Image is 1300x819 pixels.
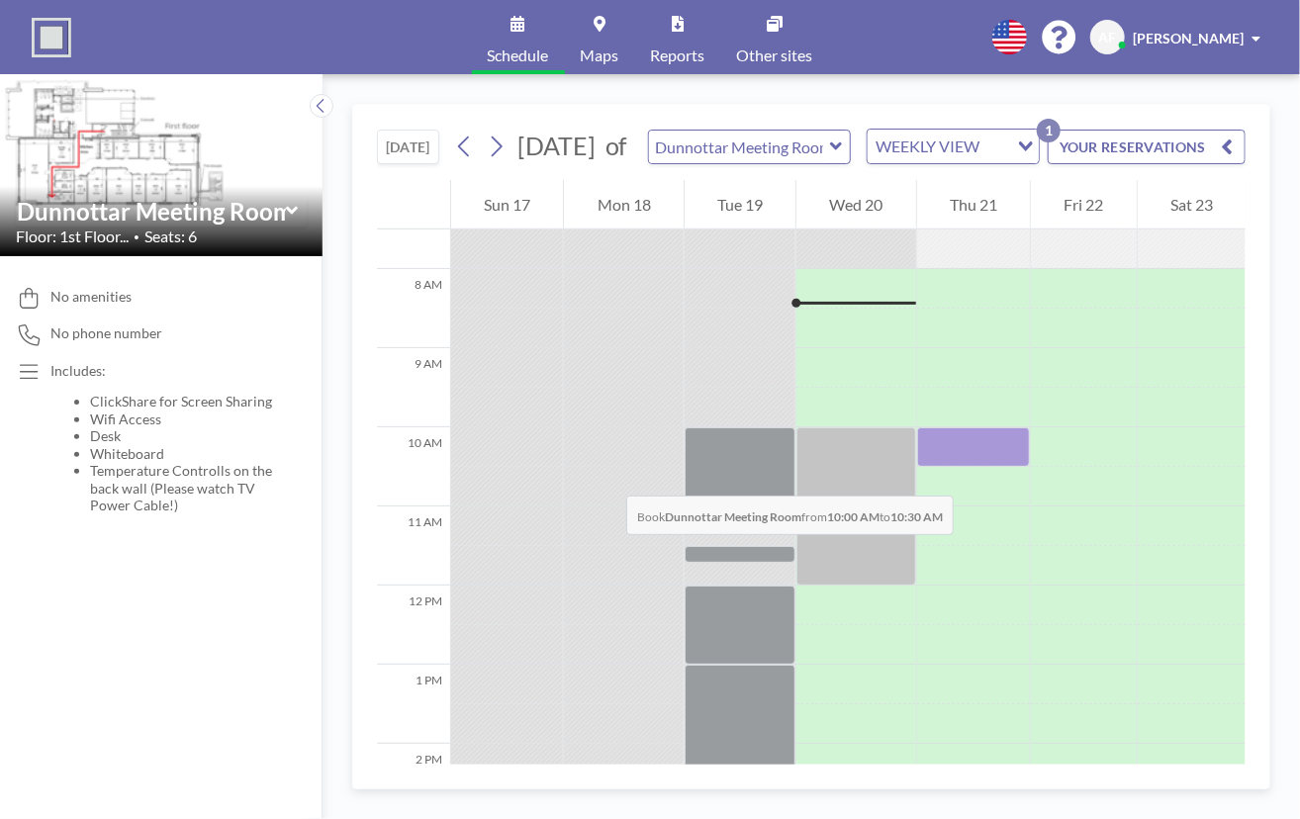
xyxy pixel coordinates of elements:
[16,227,129,246] span: Floor: 1st Floor...
[1133,30,1244,46] span: [PERSON_NAME]
[1031,180,1136,229] div: Fri 22
[377,130,439,164] button: [DATE]
[144,227,197,246] span: Seats: 6
[685,180,795,229] div: Tue 19
[827,509,880,524] b: 10:00 AM
[50,288,132,306] span: No amenities
[32,18,71,57] img: organization-logo
[890,509,943,524] b: 10:30 AM
[1037,119,1061,142] p: 1
[1099,29,1117,46] span: AF
[90,427,283,445] li: Desk
[488,47,549,63] span: Schedule
[581,47,619,63] span: Maps
[90,410,283,428] li: Wifi Access
[377,427,450,506] div: 10 AM
[872,134,983,159] span: WEEKLY VIEW
[651,47,705,63] span: Reports
[90,462,283,514] li: Temperature Controlls on the back wall (Please watch TV Power Cable!)
[564,180,683,229] div: Mon 18
[649,131,830,163] input: Dunnottar Meeting Room
[665,509,801,524] b: Dunnottar Meeting Room
[737,47,813,63] span: Other sites
[50,362,283,380] p: Includes:
[50,324,162,342] span: No phone number
[451,180,563,229] div: Sun 17
[796,180,915,229] div: Wed 20
[17,197,286,226] input: Dunnottar Meeting Room
[90,445,283,463] li: Whiteboard
[377,190,450,269] div: 7 AM
[377,665,450,744] div: 1 PM
[1138,180,1246,229] div: Sat 23
[517,131,596,160] span: [DATE]
[917,180,1030,229] div: Thu 21
[377,506,450,586] div: 11 AM
[626,496,954,535] span: Book from to
[1048,130,1246,164] button: YOUR RESERVATIONS1
[377,586,450,665] div: 12 PM
[90,393,283,410] li: ClickShare for Screen Sharing
[377,269,450,348] div: 8 AM
[868,130,1039,163] div: Search for option
[377,348,450,427] div: 9 AM
[985,134,1006,159] input: Search for option
[134,230,139,243] span: •
[605,131,627,161] span: of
